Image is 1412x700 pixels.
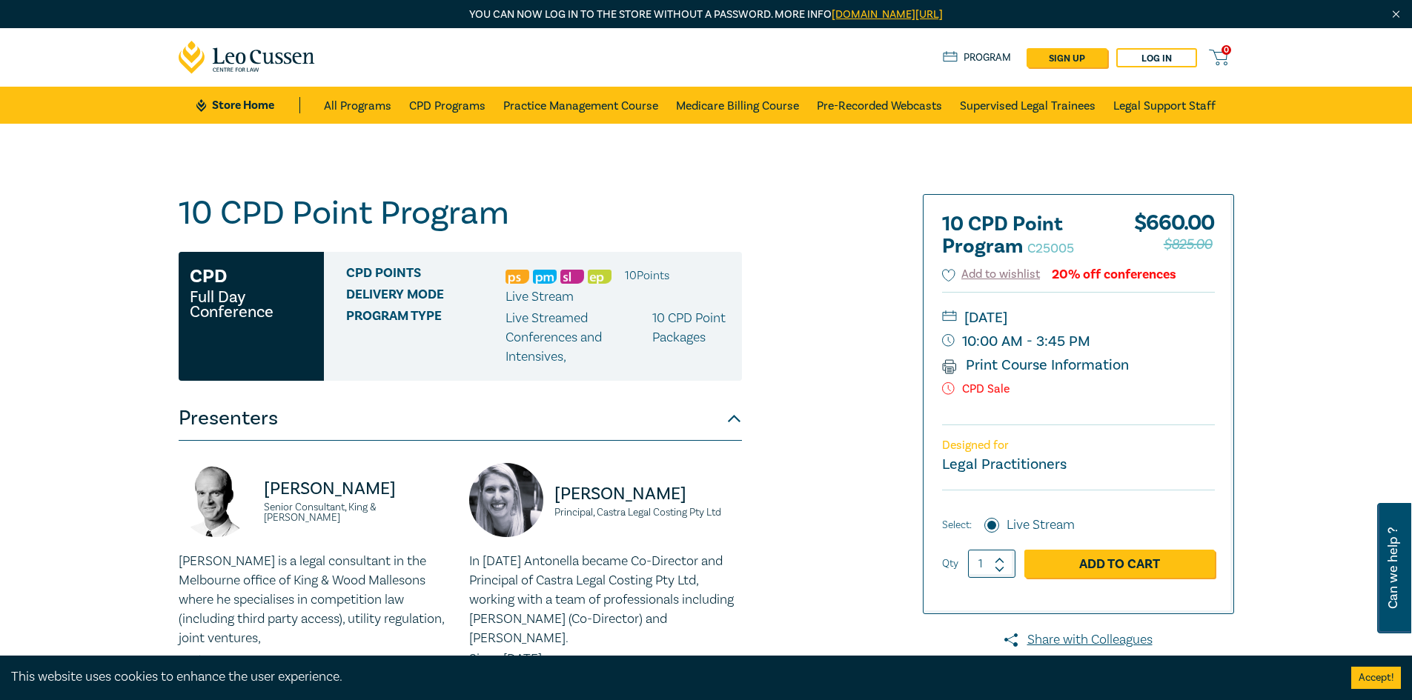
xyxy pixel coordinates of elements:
[968,550,1015,578] input: 1
[588,270,611,284] img: Ethics & Professional Responsibility
[469,650,742,669] p: Since [DATE]
[942,455,1067,474] small: Legal Practitioners
[506,270,529,284] img: Professional Skills
[817,87,942,124] a: Pre-Recorded Webcasts
[652,309,730,367] p: 10 CPD Point Packages
[560,270,584,284] img: Substantive Law
[346,309,506,367] span: Program type
[942,306,1215,330] small: [DATE]
[554,507,742,518] small: Principal, Castra Legal Costing Pty Ltd
[554,482,742,506] p: [PERSON_NAME]
[1116,48,1197,67] a: Log in
[942,266,1041,283] button: Add to wishlist
[506,309,653,367] p: Live Streamed Conferences and Intensives ,
[1052,267,1176,281] div: 20% off conferences
[625,266,669,285] li: 10 Point s
[832,7,943,21] a: [DOMAIN_NAME][URL]
[942,556,958,572] label: Qty
[923,630,1234,650] a: Share with Colleagues
[190,263,227,290] h3: CPD
[264,502,451,523] small: Senior Consultant, King & [PERSON_NAME]
[1024,550,1215,578] a: Add to Cart
[1386,512,1400,624] span: Can we help ?
[409,87,485,124] a: CPD Programs
[196,97,299,113] a: Store Home
[11,667,1329,687] div: This website uses cookies to enhance the user experience.
[346,266,506,285] span: CPD Points
[503,87,658,124] a: Practice Management Course
[942,517,972,533] span: Select:
[506,288,574,305] span: Live Stream
[1027,48,1107,67] a: sign up
[960,87,1096,124] a: Supervised Legal Trainees
[264,477,451,501] p: [PERSON_NAME]
[190,290,313,319] small: Full Day Conference
[469,463,543,537] img: https://s3.ap-southeast-2.amazonaws.com/leo-cussen-store-production-content/Contacts/Antonella%20...
[1007,516,1075,535] label: Live Stream
[533,270,557,284] img: Practice Management & Business Skills
[942,439,1215,453] p: Designed for
[179,552,451,648] p: [PERSON_NAME] is a legal consultant in the Melbourne office of King & Wood Mallesons where he spe...
[942,356,1130,375] a: Print Course Information
[179,7,1234,23] p: You can now log in to the store without a password. More info
[943,50,1012,66] a: Program
[1134,213,1215,265] div: $ 660.00
[942,330,1215,353] small: 10:00 AM - 3:45 PM
[1113,87,1216,124] a: Legal Support Staff
[942,213,1105,258] h2: 10 CPD Point Program
[1351,667,1401,689] button: Accept cookies
[179,194,742,233] h1: 10 CPD Point Program
[179,653,227,667] a: Read More
[1027,240,1074,257] small: C25005
[1222,45,1231,55] span: 0
[1390,8,1402,21] img: Close
[324,87,391,124] a: All Programs
[469,552,742,648] p: In [DATE] Antonella became Co-Director and Principal of Castra Legal Costing Pty Ltd, working wit...
[179,396,742,441] button: Presenters
[942,382,1215,396] p: CPD Sale
[346,287,506,307] span: Delivery Mode
[676,87,799,124] a: Medicare Billing Course
[1164,233,1213,256] span: $825.00
[179,463,253,537] img: https://s3.ap-southeast-2.amazonaws.com/leo-cussen-store-production-content/Contacts/Andrew%20Mon...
